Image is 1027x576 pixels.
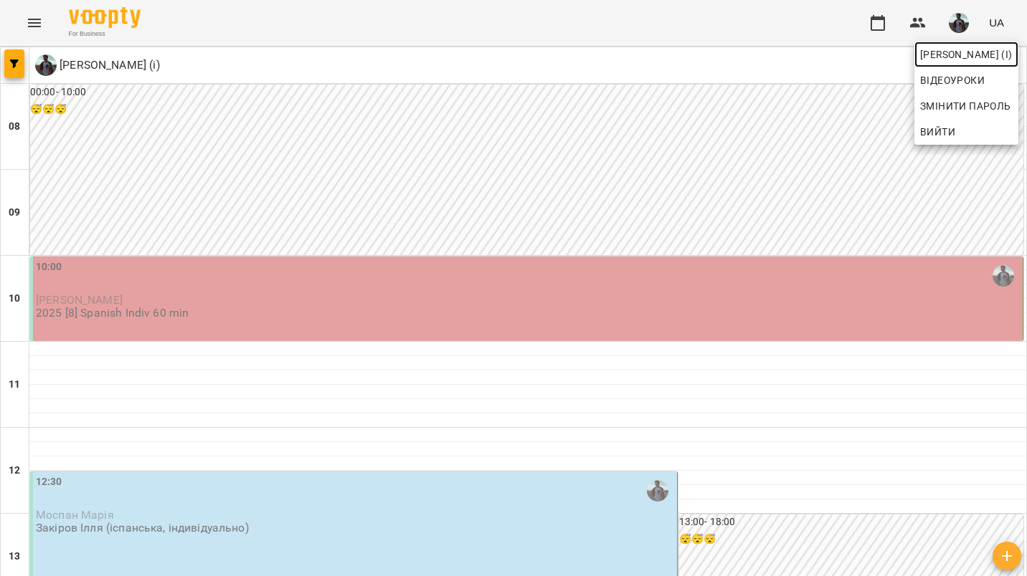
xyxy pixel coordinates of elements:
[920,46,1013,63] span: [PERSON_NAME] (і)
[914,119,1018,145] button: Вийти
[914,93,1018,119] a: Змінити пароль
[914,42,1018,67] a: [PERSON_NAME] (і)
[914,67,990,93] a: Відеоуроки
[920,72,985,89] span: Відеоуроки
[920,97,1013,115] span: Змінити пароль
[920,123,955,140] span: Вийти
